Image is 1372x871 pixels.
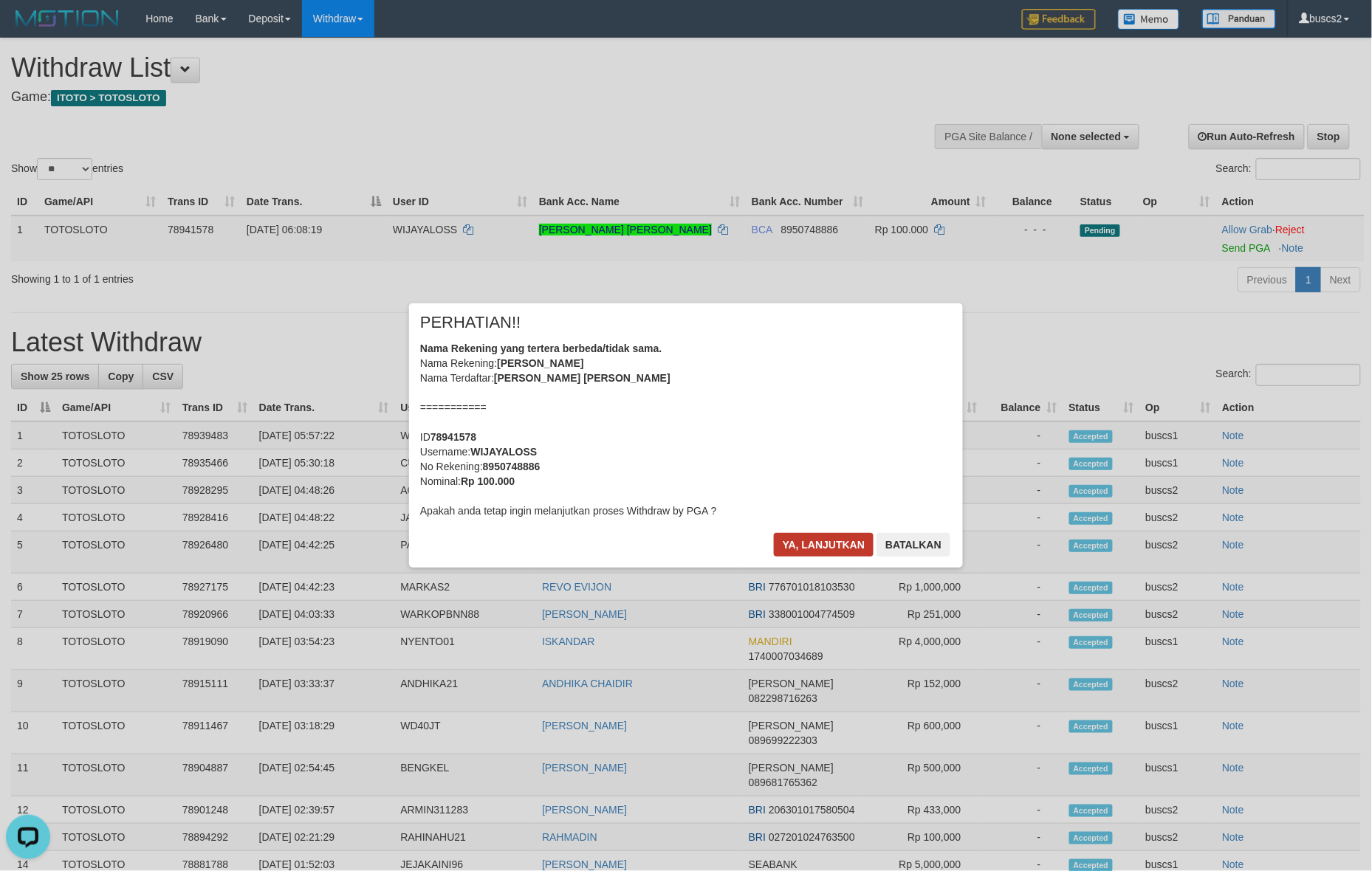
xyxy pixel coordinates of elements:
button: Ya, lanjutkan [774,533,874,557]
button: Open LiveChat chat widget [6,6,50,50]
b: 8950748886 [483,461,541,472]
b: Nama Rekening yang tertera berbeda/tidak sama. [420,342,662,354]
button: Batalkan [877,533,950,557]
span: PERHATIAN!! [420,315,521,330]
b: [PERSON_NAME] [497,357,583,369]
b: Rp 100.000 [461,475,515,487]
div: Nama Rekening: Nama Terdaftar: =========== ID Username: No Rekening: Nominal: Apakah anda tetap i... [420,341,952,518]
b: 78941578 [431,431,476,443]
b: WIJAYALOSS [470,446,537,458]
b: [PERSON_NAME] [PERSON_NAME] [494,372,670,384]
